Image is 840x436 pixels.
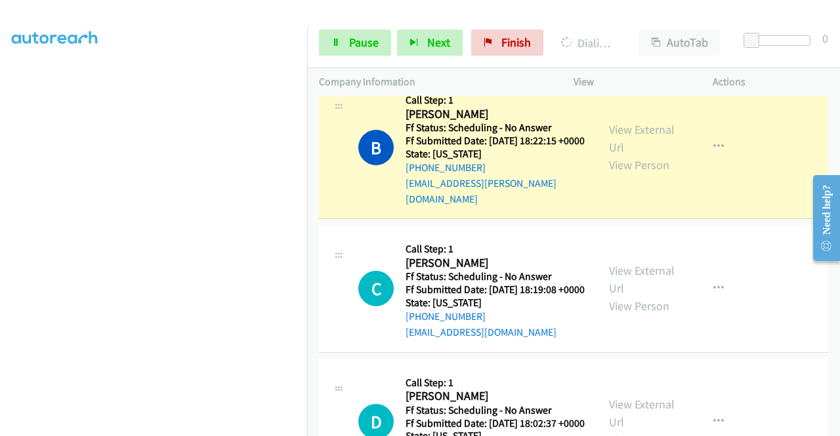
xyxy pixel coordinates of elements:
button: Next [397,30,463,56]
h5: State: [US_STATE] [406,296,585,309]
p: Company Information [319,74,550,90]
button: AutoTab [639,30,721,56]
h5: Ff Status: Scheduling - No Answer [406,121,585,134]
h5: Call Step: 1 [406,94,585,107]
h5: Call Step: 1 [406,243,585,256]
h5: Ff Status: Scheduling - No Answer [406,270,585,283]
h2: [PERSON_NAME] [406,107,581,122]
p: Actions [713,74,828,90]
p: Dialing [PERSON_NAME] [561,34,616,52]
a: View External Url [609,263,675,296]
iframe: Resource Center [803,166,840,270]
h5: Ff Submitted Date: [DATE] 18:02:37 +0000 [406,417,585,430]
a: View External Url [609,397,675,429]
h2: [PERSON_NAME] [406,389,581,404]
div: The call is yet to be attempted [358,271,394,306]
h2: [PERSON_NAME] [406,256,581,271]
a: Finish [471,30,543,56]
h5: Call Step: 1 [406,376,585,389]
a: View Person [609,157,669,172]
h5: Ff Submitted Date: [DATE] 18:22:15 +0000 [406,134,585,148]
a: Pause [319,30,391,56]
h1: C [358,271,394,306]
a: [PHONE_NUMBER] [406,161,486,174]
span: Next [427,35,450,50]
a: View External Url [609,122,675,155]
span: Finish [501,35,531,50]
a: View Person [609,298,669,313]
h5: State: [US_STATE] [406,148,585,161]
span: Pause [349,35,379,50]
h5: Ff Status: Scheduling - No Answer [406,404,585,417]
p: View [574,74,689,90]
a: [PHONE_NUMBER] [406,310,486,323]
a: [EMAIL_ADDRESS][PERSON_NAME][DOMAIN_NAME] [406,177,556,205]
h5: Ff Submitted Date: [DATE] 18:19:08 +0000 [406,283,585,296]
h1: B [358,130,394,165]
div: 0 [822,30,828,47]
a: [EMAIL_ADDRESS][DOMAIN_NAME] [406,326,556,338]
